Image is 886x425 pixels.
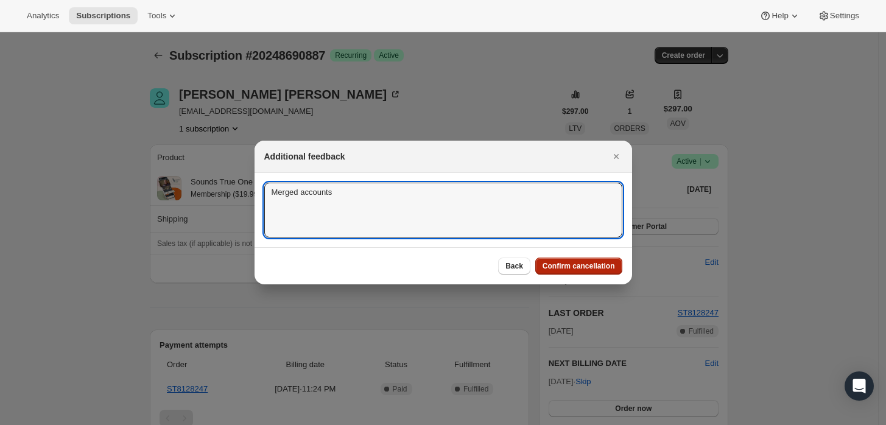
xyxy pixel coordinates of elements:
span: Tools [147,11,166,21]
button: Close [608,148,625,165]
span: Confirm cancellation [543,261,615,271]
button: Tools [140,7,186,24]
button: Subscriptions [69,7,138,24]
textarea: Merged accounts [264,183,622,237]
span: Analytics [27,11,59,21]
button: Confirm cancellation [535,258,622,275]
button: Help [752,7,807,24]
span: Help [772,11,788,21]
span: Back [505,261,523,271]
button: Analytics [19,7,66,24]
div: Open Intercom Messenger [845,371,874,401]
span: Subscriptions [76,11,130,21]
span: Settings [830,11,859,21]
button: Back [498,258,530,275]
h2: Additional feedback [264,150,345,163]
button: Settings [810,7,867,24]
